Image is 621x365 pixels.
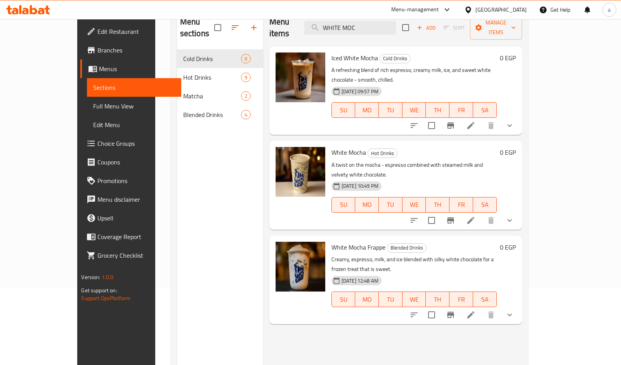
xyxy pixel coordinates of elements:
[180,16,214,39] h2: Menu sections
[177,46,263,127] nav: Menu sections
[80,59,181,78] a: Menus
[426,102,449,118] button: TH
[331,65,497,85] p: A refreshing blend of rich espresso, creamy milk, ice, and sweet white chocolate - smooth, chilled.
[241,73,251,82] div: items
[276,242,325,292] img: White Mocha Frappe
[368,148,397,158] div: Hot Drinks
[406,199,423,210] span: WE
[331,52,378,64] span: Iced White Mocha
[87,78,181,97] a: Sections
[500,52,516,63] h6: 0 EGP
[338,88,382,95] span: [DATE] 09:57 PM
[505,310,514,320] svg: Show Choices
[416,23,437,32] span: Add
[81,293,130,303] a: Support.OpsPlatform
[93,101,175,111] span: Full Menu View
[482,211,500,230] button: delete
[276,52,325,102] img: Iced White Mocha
[402,292,426,307] button: WE
[355,102,379,118] button: MO
[482,306,500,324] button: delete
[466,310,475,320] a: Edit menu item
[358,199,376,210] span: MO
[406,105,423,116] span: WE
[382,105,399,116] span: TU
[97,157,175,167] span: Coupons
[93,83,175,92] span: Sections
[97,27,175,36] span: Edit Restaurant
[397,19,414,36] span: Select section
[183,110,241,119] span: Blended Drinks
[476,18,516,37] span: Manage items
[241,74,250,81] span: 9
[183,73,241,82] div: Hot Drinks
[269,16,295,39] h2: Menu items
[470,16,522,40] button: Manage items
[405,116,423,135] button: sort-choices
[449,292,473,307] button: FR
[183,91,241,101] span: Matcha
[97,139,175,148] span: Choice Groups
[449,197,473,213] button: FR
[80,153,181,171] a: Coupons
[355,197,379,213] button: MO
[476,105,494,116] span: SA
[177,49,263,68] div: Cold Drinks6
[453,105,470,116] span: FR
[177,87,263,105] div: Matcha2
[423,117,440,134] span: Select to update
[331,160,497,180] p: A twist on the mocha - espresso combined with steamed milk and velvety white chocolate.
[241,110,251,119] div: items
[429,294,446,305] span: TH
[87,97,181,115] a: Full Menu View
[379,197,402,213] button: TU
[93,120,175,129] span: Edit Menu
[335,105,352,116] span: SU
[331,147,366,158] span: White Mocha
[97,45,175,55] span: Branches
[439,22,470,34] span: Select section first
[355,292,379,307] button: MO
[382,199,399,210] span: TU
[80,41,181,59] a: Branches
[402,197,426,213] button: WE
[405,211,423,230] button: sort-choices
[335,294,352,305] span: SU
[80,134,181,153] a: Choice Groups
[500,116,519,135] button: show more
[500,242,516,253] h6: 0 EGP
[387,243,426,252] span: Blended Drinks
[331,102,356,118] button: SU
[368,149,397,158] span: Hot Drinks
[81,272,100,282] span: Version:
[331,197,356,213] button: SU
[183,54,241,63] span: Cold Drinks
[80,190,181,209] a: Menu disclaimer
[97,251,175,260] span: Grocery Checklist
[429,199,446,210] span: TH
[226,18,245,37] span: Sort sections
[405,306,423,324] button: sort-choices
[391,5,439,14] div: Menu-management
[441,306,460,324] button: Branch-specific-item
[473,292,497,307] button: SA
[338,277,382,285] span: [DATE] 12:48 AM
[241,91,251,101] div: items
[102,272,114,282] span: 1.0.0
[505,216,514,225] svg: Show Choices
[99,64,175,73] span: Menus
[466,216,475,225] a: Edit menu item
[500,306,519,324] button: show more
[276,147,325,197] img: White Mocha
[241,93,250,100] span: 2
[358,105,376,116] span: MO
[441,211,460,230] button: Branch-specific-item
[80,22,181,41] a: Edit Restaurant
[97,213,175,223] span: Upsell
[382,294,399,305] span: TU
[473,102,497,118] button: SA
[358,294,376,305] span: MO
[476,294,494,305] span: SA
